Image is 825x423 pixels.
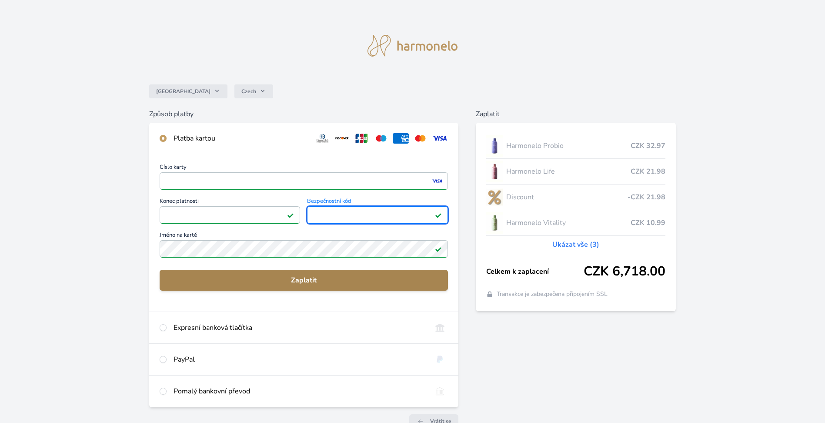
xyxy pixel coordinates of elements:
img: onlineBanking_CZ.svg [432,322,448,333]
img: maestro.svg [373,133,389,144]
div: Pomalý bankovní převod [174,386,425,396]
iframe: Iframe pro bezpečnostní kód [311,209,444,221]
div: PayPal [174,354,425,365]
h6: Způsob platby [149,109,458,119]
span: Harmonelo Life [506,166,631,177]
div: Platba kartou [174,133,307,144]
iframe: Iframe pro datum vypršení platnosti [164,209,296,221]
input: Jméno na kartěPlatné pole [160,240,448,258]
span: [GEOGRAPHIC_DATA] [156,88,210,95]
button: Zaplatit [160,270,448,291]
img: mc.svg [412,133,428,144]
img: CLEAN_LIFE_se_stinem_x-lo.jpg [486,161,503,182]
span: Bezpečnostní kód [307,198,448,206]
span: CZK 21.98 [631,166,665,177]
div: Expresní banková tlačítka [174,322,425,333]
img: diners.svg [314,133,331,144]
img: discover.svg [334,133,350,144]
span: CZK 32.97 [631,141,665,151]
img: paypal.svg [432,354,448,365]
img: CLEAN_PROBIO_se_stinem_x-lo.jpg [486,135,503,157]
img: Platné pole [435,211,442,218]
img: visa.svg [432,133,448,144]
span: Czech [241,88,256,95]
span: Transakce je zabezpečena připojením SSL [497,290,608,299]
img: amex.svg [393,133,409,144]
span: Discount [506,192,628,202]
img: discount-lo.png [486,186,503,208]
img: jcb.svg [354,133,370,144]
img: Platné pole [435,245,442,252]
span: Číslo karty [160,164,448,172]
span: CZK 10.99 [631,218,665,228]
span: Harmonelo Probio [506,141,631,151]
a: Ukázat vše (3) [552,239,599,250]
img: visa [431,177,443,185]
h6: Zaplatit [476,109,676,119]
span: Konec platnosti [160,198,300,206]
span: Zaplatit [167,275,441,285]
img: logo.svg [367,35,458,57]
iframe: Iframe pro číslo karty [164,175,444,187]
img: Platné pole [287,211,294,218]
span: CZK 6,718.00 [584,264,665,279]
img: bankTransfer_IBAN.svg [432,386,448,396]
span: Harmonelo Vitality [506,218,631,228]
span: Celkem k zaplacení [486,266,584,277]
img: CLEAN_VITALITY_se_stinem_x-lo.jpg [486,212,503,234]
span: -CZK 21.98 [628,192,665,202]
button: Czech [234,84,273,98]
span: Jméno na kartě [160,232,448,240]
button: [GEOGRAPHIC_DATA] [149,84,227,98]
